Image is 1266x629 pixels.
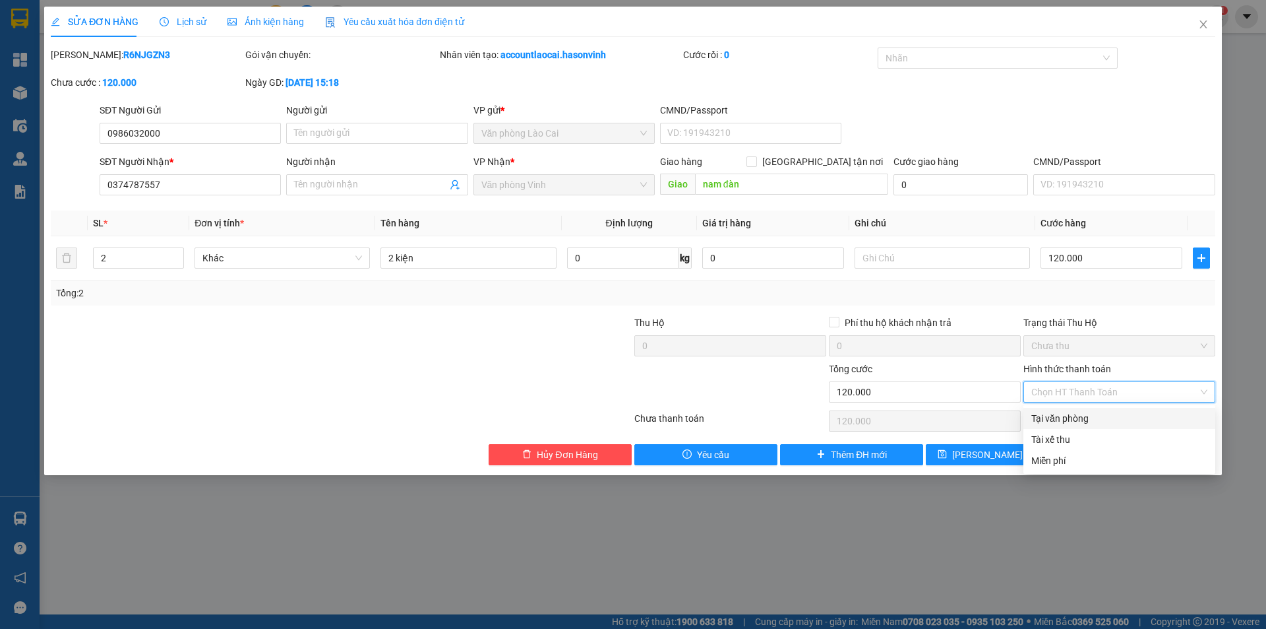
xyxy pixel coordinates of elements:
[176,11,318,32] b: [DOMAIN_NAME]
[51,48,243,62] div: [PERSON_NAME]:
[1031,411,1207,426] div: Tại văn phòng
[100,103,281,117] div: SĐT Người Gửi
[634,444,777,465] button: exclamation-circleYêu cầu
[55,17,198,67] b: [PERSON_NAME] (Vinh - Sapa)
[500,50,606,60] b: accountlaocai.hasonvinh
[481,175,647,195] span: Văn phòng Vinh
[56,286,489,300] div: Tổng: 2
[481,123,647,143] span: Văn phòng Lào Cai
[660,103,841,117] div: CMND/Passport
[634,317,665,328] span: Thu Hộ
[489,444,632,465] button: deleteHủy Đơn Hàng
[227,17,304,27] span: Ảnh kiện hàng
[380,248,556,269] input: VD: Bàn, Ghế
[7,77,106,98] h2: R6NJGZN3
[286,77,339,88] b: [DATE] 15:18
[245,75,437,90] div: Ngày GD:
[1031,453,1207,468] div: Miễn phí
[702,218,751,228] span: Giá trị hàng
[123,50,170,60] b: R6NJGZN3
[160,17,206,27] span: Lịch sử
[202,248,362,268] span: Khác
[724,50,729,60] b: 0
[816,449,826,460] span: plus
[697,447,729,462] span: Yêu cầu
[51,75,243,90] div: Chưa cước :
[849,211,1035,236] th: Ghi chú
[56,248,77,269] button: delete
[473,103,655,117] div: VP gửi
[473,156,510,167] span: VP Nhận
[1185,7,1222,44] button: Close
[1040,218,1086,228] span: Cước hàng
[893,174,1028,195] input: Cước giao hàng
[839,315,957,330] span: Phí thu hộ khách nhận trả
[831,447,887,462] span: Thêm ĐH mới
[51,17,138,27] span: SỬA ĐƠN HÀNG
[100,154,281,169] div: SĐT Người Nhận
[450,180,460,190] span: user-add
[69,77,243,168] h1: Giao dọc đường
[683,48,875,62] div: Cước rồi :
[380,218,419,228] span: Tên hàng
[227,17,237,26] span: picture
[160,17,169,26] span: clock-circle
[1031,382,1207,402] span: Chọn HT Thanh Toán
[537,447,597,462] span: Hủy Đơn Hàng
[606,218,653,228] span: Định lượng
[286,103,467,117] div: Người gửi
[522,449,531,460] span: delete
[757,154,888,169] span: [GEOGRAPHIC_DATA] tận nơi
[926,444,1069,465] button: save[PERSON_NAME] thay đổi
[780,444,923,465] button: plusThêm ĐH mới
[938,449,947,460] span: save
[1033,154,1215,169] div: CMND/Passport
[102,77,136,88] b: 120.000
[325,17,464,27] span: Yêu cầu xuất hóa đơn điện tử
[893,156,959,167] label: Cước giao hàng
[1031,336,1207,356] span: Chưa thu
[678,248,692,269] span: kg
[51,17,60,26] span: edit
[660,156,702,167] span: Giao hàng
[633,411,828,434] div: Chưa thanh toán
[660,174,695,195] span: Giao
[682,449,692,460] span: exclamation-circle
[1193,248,1210,269] button: plus
[245,48,437,62] div: Gói vận chuyển:
[829,364,872,374] span: Tổng cước
[952,447,1058,462] span: [PERSON_NAME] thay đổi
[1023,315,1215,330] div: Trạng thái Thu Hộ
[1031,432,1207,447] div: Tài xế thu
[286,154,467,169] div: Người nhận
[855,248,1030,269] input: Ghi Chú
[325,17,336,28] img: icon
[1193,253,1209,263] span: plus
[195,218,244,228] span: Đơn vị tính
[695,174,888,195] input: Dọc đường
[1023,364,1111,374] label: Hình thức thanh toán
[93,218,104,228] span: SL
[440,48,680,62] div: Nhân viên tạo:
[1198,19,1209,30] span: close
